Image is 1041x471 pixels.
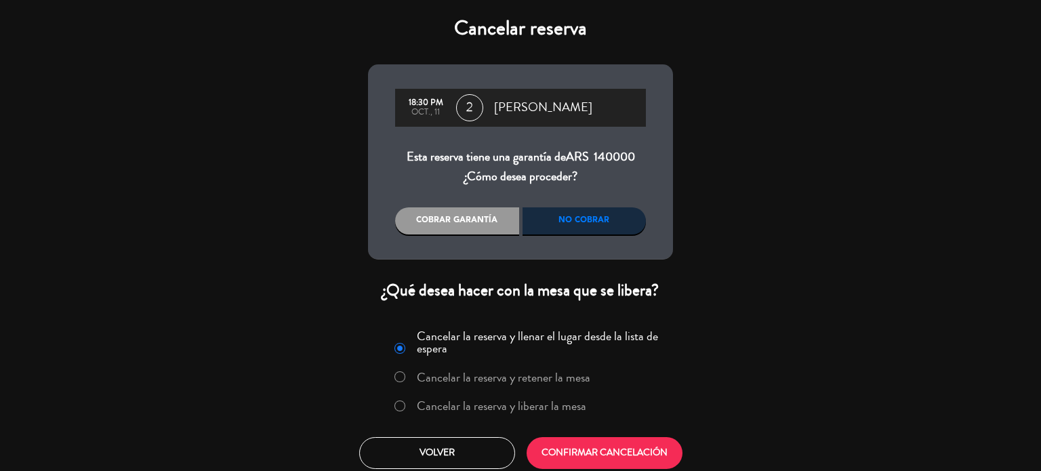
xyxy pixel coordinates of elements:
[402,108,449,117] div: oct., 11
[566,148,589,165] span: ARS
[368,280,673,301] div: ¿Qué desea hacer con la mesa que se libera?
[417,371,590,384] label: Cancelar la reserva y retener la mesa
[494,98,592,118] span: [PERSON_NAME]
[395,207,519,234] div: Cobrar garantía
[417,400,586,412] label: Cancelar la reserva y liberar la mesa
[402,98,449,108] div: 18:30 PM
[395,147,646,187] div: Esta reserva tiene una garantía de ¿Cómo desea proceder?
[456,94,483,121] span: 2
[527,437,682,469] button: CONFIRMAR CANCELACIÓN
[368,16,673,41] h4: Cancelar reserva
[594,148,635,165] span: 140000
[523,207,647,234] div: No cobrar
[359,437,515,469] button: Volver
[417,330,665,354] label: Cancelar la reserva y llenar el lugar desde la lista de espera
